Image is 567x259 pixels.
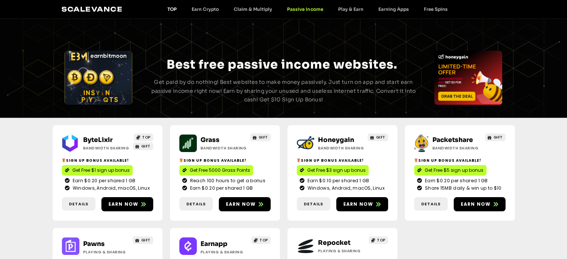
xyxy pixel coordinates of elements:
span: Earn $0.20 per shared 1 GB [188,185,253,192]
p: Get paid by do nothing! Best websites to make money passively. Just turn on app and start earn pa... [145,78,422,104]
a: Get Free $1 sign up bonus [62,165,133,176]
h2: Bandwidth Sharing [432,145,479,151]
a: Scalevance [62,5,123,13]
img: 🎁 [414,158,418,162]
h2: Sign up bonus available! [179,158,271,163]
img: 🎁 [62,158,66,162]
span: Best free passive income websites. [167,57,397,72]
span: Details [421,201,441,207]
a: Play & Earn [330,6,371,12]
span: Details [69,201,88,207]
span: GIFT [259,135,268,140]
a: Earn now [454,197,505,211]
div: Slides [434,51,502,105]
a: Passive Income [280,6,330,12]
a: TOP [369,236,388,244]
a: Details [179,197,213,211]
a: Earn Crypto [184,6,226,12]
a: Earn now [101,197,153,211]
span: Reach 100 hours to get a bonus [188,177,265,184]
a: Details [297,197,330,211]
h2: Sign up bonus available! [62,158,153,163]
h2: Bandwidth Sharing [318,145,365,151]
h2: Playing & Sharing [318,248,365,254]
a: GIFT [133,236,153,244]
span: Windows, Android, macOS, Linux [306,185,385,192]
span: TOP [142,135,151,140]
a: Honeygain [318,136,354,144]
a: Claim & Multiply [226,6,280,12]
a: TOP [251,236,271,244]
a: GIFT [250,133,271,141]
span: Details [186,201,206,207]
span: Earn now [461,201,491,208]
a: Earn now [336,197,388,211]
h2: Playing & Sharing [83,249,130,255]
span: Earn $0.20 per shared 1 GB [423,177,488,184]
a: TOP [160,6,184,12]
span: Get Free 5000 Grass Points [190,167,250,174]
a: Get Free $5 sign up bonus [414,165,486,176]
div: Slides [64,51,132,105]
h2: Playing & Sharing [201,249,247,255]
span: Earn $0.20 per shared 1 GB [71,177,136,184]
span: Get Free $5 sign up bonus [425,167,483,174]
h2: Sign up bonus available! [414,158,505,163]
nav: Menu [160,6,455,12]
span: TOP [377,237,385,243]
h2: Bandwidth Sharing [83,145,130,151]
a: Free Spins [416,6,455,12]
img: 🎁 [297,158,300,162]
span: Get Free $3 sign up bonus [307,167,366,174]
a: Earnapp [201,240,227,248]
span: TOP [259,237,268,243]
a: Get Free $3 sign up bonus [297,165,369,176]
span: Details [304,201,323,207]
a: Earning Apps [371,6,416,12]
a: Pawns [83,240,105,248]
span: Get Free $1 sign up bonus [72,167,130,174]
span: GIFT [494,135,503,140]
a: Get Free 5000 Grass Points [179,165,253,176]
span: Earn $0.10 per shared 1 GB [306,177,369,184]
span: GIFT [376,135,385,140]
a: Details [62,197,95,211]
h2: Sign up bonus available! [297,158,388,163]
span: Windows, Android, macOS, Linux [71,185,150,192]
span: Earn now [226,201,256,208]
a: GIFT [368,133,388,141]
span: GIFT [141,237,151,243]
a: Packetshare [432,136,473,144]
a: Repocket [318,239,350,247]
a: ByteLixir [83,136,113,144]
a: TOP [134,133,153,141]
span: Earn now [108,201,139,208]
img: 🎁 [179,158,183,162]
a: GIFT [133,142,153,150]
h2: Bandwidth Sharing [201,145,247,151]
a: GIFT [485,133,505,141]
a: Grass [201,136,220,144]
span: GIFT [141,143,151,149]
a: Details [414,197,448,211]
span: Earn now [343,201,374,208]
a: Earn now [219,197,271,211]
span: Share 15MB daily & win up to $10 [423,185,502,192]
